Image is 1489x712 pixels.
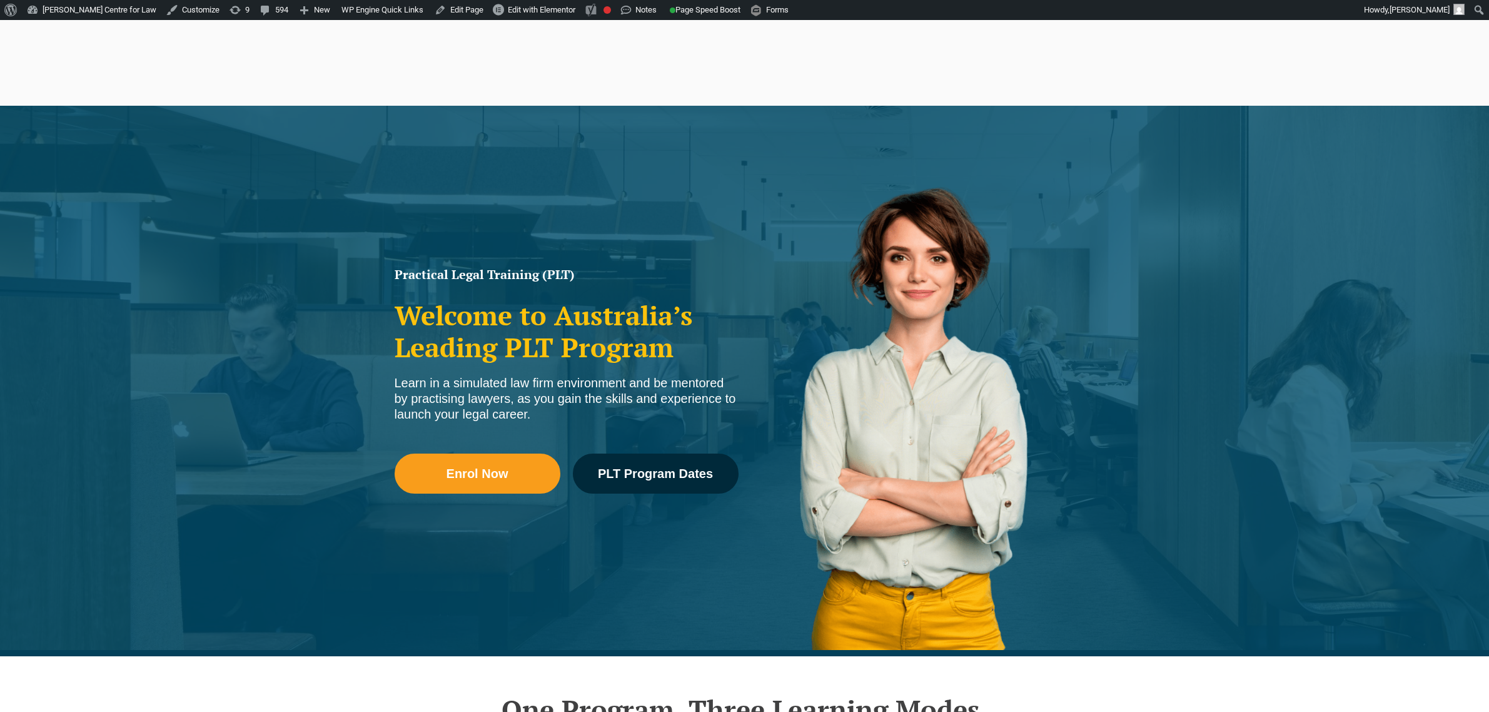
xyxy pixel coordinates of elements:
[395,454,560,494] a: Enrol Now
[508,5,575,14] span: Edit with Elementor
[573,454,739,494] a: PLT Program Dates
[598,467,713,480] span: PLT Program Dates
[395,268,739,281] h1: Practical Legal Training (PLT)
[395,300,739,363] h2: Welcome to Australia’s Leading PLT Program
[447,467,508,480] span: Enrol Now
[395,375,739,422] div: Learn in a simulated law firm environment and be mentored by practising lawyers, as you gain the ...
[1390,5,1450,14] span: [PERSON_NAME]
[603,6,611,14] div: Focus keyphrase not set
